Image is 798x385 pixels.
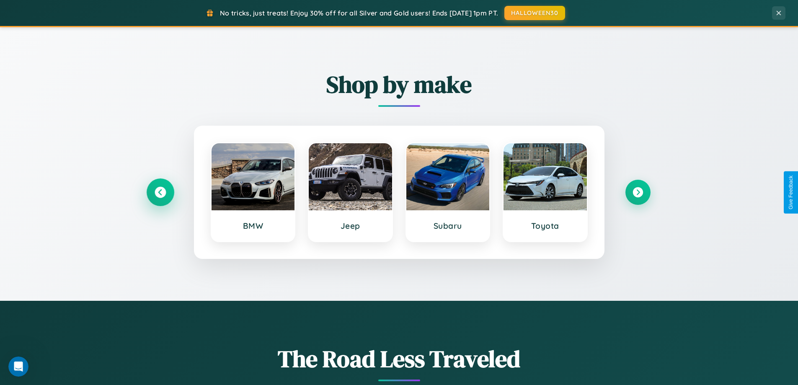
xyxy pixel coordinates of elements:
[415,221,481,231] h3: Subaru
[220,9,498,17] span: No tricks, just treats! Enjoy 30% off for all Silver and Gold users! Ends [DATE] 1pm PT.
[8,357,28,377] iframe: Intercom live chat
[148,68,651,101] h2: Shop by make
[220,221,287,231] h3: BMW
[317,221,384,231] h3: Jeep
[512,221,578,231] h3: Toyota
[504,6,565,20] button: HALLOWEEN30
[148,343,651,375] h1: The Road Less Traveled
[788,176,794,209] div: Give Feedback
